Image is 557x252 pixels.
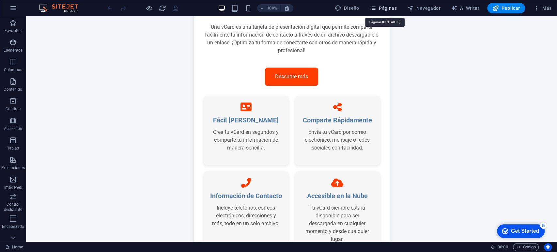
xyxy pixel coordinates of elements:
[5,243,23,251] a: Haz clic para cancelar la selección y doble clic para abrir páginas
[284,5,290,11] i: Al redimensionar, ajustar el nivel de zoom automáticamente para ajustarse al dispositivo elegido.
[7,146,19,151] p: Tablas
[38,4,86,12] img: Editor Logo
[498,243,508,251] span: 00 00
[491,243,508,251] h6: Tiempo de la sesión
[267,4,277,12] h6: 100%
[544,243,552,251] button: Usercentrics
[2,224,24,229] p: Encabezado
[516,243,536,251] span: Código
[502,244,503,249] span: :
[5,28,22,33] p: Favoritos
[257,4,280,12] button: 100%
[4,67,23,72] p: Columnas
[405,3,443,13] button: Navegador
[335,5,359,11] span: Diseño
[332,3,362,13] div: Diseño (Ctrl+Alt+Y)
[451,5,479,11] span: AI Writer
[5,3,53,17] div: Get Started 5 items remaining, 0% complete
[159,5,166,12] i: Volver a cargar página
[4,87,22,92] p: Contenido
[19,7,47,13] div: Get Started
[145,4,153,12] button: Haz clic para salir del modo de previsualización y seguir editando
[407,5,441,11] span: Navegador
[533,5,551,11] span: Más
[370,5,397,11] span: Páginas
[487,3,525,13] button: Publicar
[1,165,24,170] p: Prestaciones
[4,185,22,190] p: Imágenes
[4,126,22,131] p: Accordion
[158,4,166,12] button: reload
[492,5,520,11] span: Publicar
[4,48,23,53] p: Elementos
[332,3,362,13] button: Diseño
[6,106,21,112] p: Cuadros
[530,3,554,13] button: Más
[448,3,482,13] button: AI Writer
[367,3,399,13] button: Páginas
[513,243,539,251] button: Código
[48,1,55,8] div: 5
